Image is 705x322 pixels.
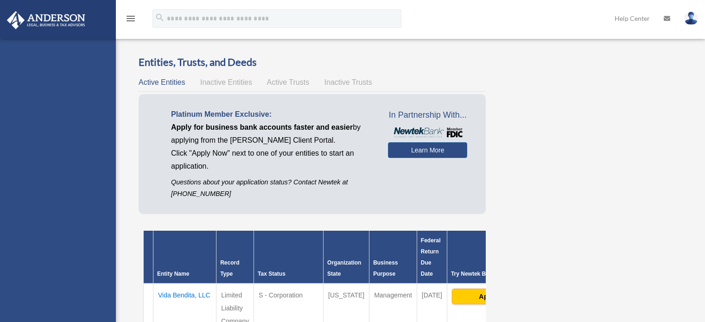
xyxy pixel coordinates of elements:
i: search [155,13,165,23]
span: Apply for business bank accounts faster and easier [171,123,353,131]
span: Active Trusts [267,78,310,86]
a: Learn More [388,142,467,158]
th: Entity Name [153,231,216,284]
th: Tax Status [254,231,324,284]
th: Record Type [216,231,254,284]
th: Business Purpose [369,231,417,284]
th: Federal Return Due Date [417,231,447,284]
button: Apply Now [452,289,542,304]
span: In Partnership With... [388,108,467,123]
h3: Entities, Trusts, and Deeds [139,55,486,69]
span: Inactive Trusts [324,78,372,86]
span: Active Entities [139,78,185,86]
span: Inactive Entities [200,78,252,86]
p: by applying from the [PERSON_NAME] Client Portal. [171,121,374,147]
a: menu [125,16,136,24]
div: Try Newtek Bank [451,268,543,279]
i: menu [125,13,136,24]
p: Platinum Member Exclusive: [171,108,374,121]
p: Click "Apply Now" next to one of your entities to start an application. [171,147,374,173]
img: User Pic [684,12,698,25]
th: Organization State [324,231,369,284]
p: Questions about your application status? Contact Newtek at [PHONE_NUMBER] [171,177,374,200]
img: Anderson Advisors Platinum Portal [4,11,88,29]
img: NewtekBankLogoSM.png [393,127,463,138]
